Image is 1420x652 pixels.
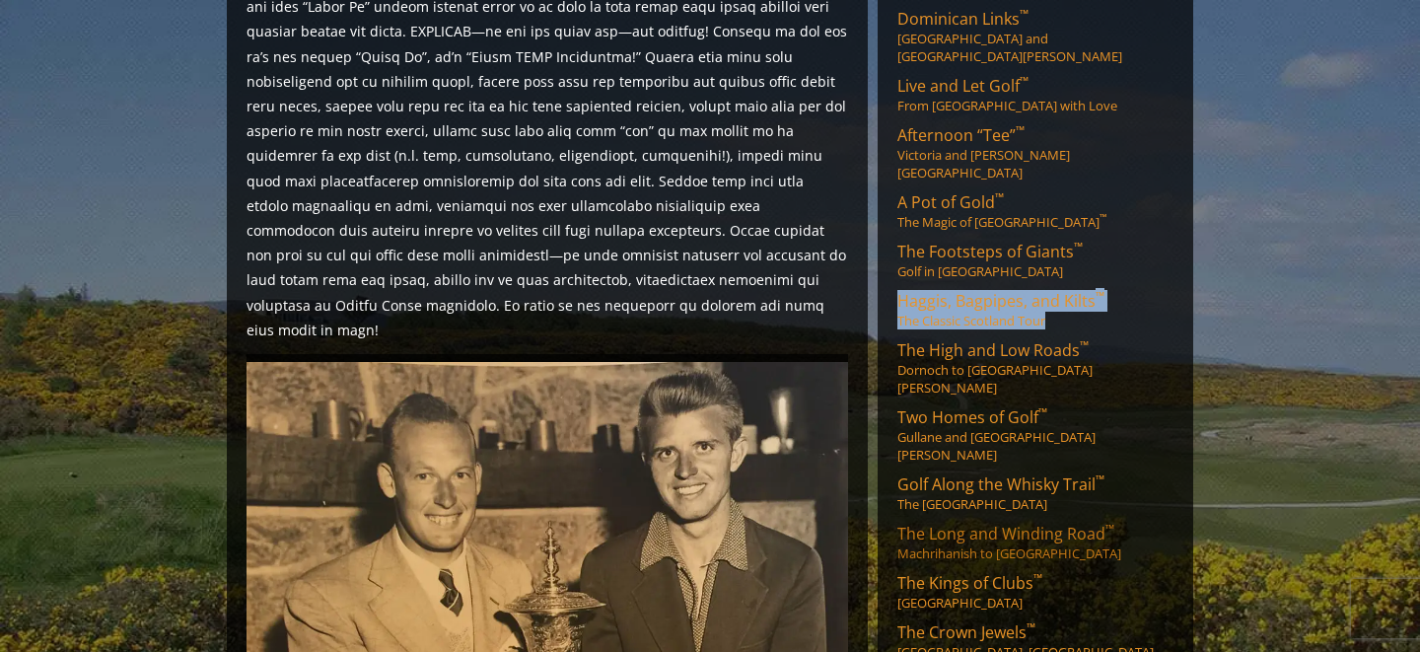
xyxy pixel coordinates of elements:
[1100,212,1106,225] sup: ™
[1080,337,1089,354] sup: ™
[897,473,1173,513] a: Golf Along the Whisky Trail™The [GEOGRAPHIC_DATA]
[897,8,1029,30] span: Dominican Links
[897,406,1173,464] a: Two Homes of Golf™Gullane and [GEOGRAPHIC_DATA][PERSON_NAME]
[897,523,1173,562] a: The Long and Winding Road™Machrihanish to [GEOGRAPHIC_DATA]
[1096,471,1104,488] sup: ™
[1027,619,1035,636] sup: ™
[897,124,1173,181] a: Afternoon “Tee”™Victoria and [PERSON_NAME][GEOGRAPHIC_DATA]
[897,473,1104,495] span: Golf Along the Whisky Trail
[897,406,1047,428] span: Two Homes of Golf
[897,339,1089,361] span: The High and Low Roads
[1033,570,1042,587] sup: ™
[897,241,1083,262] span: The Footsteps of Giants
[995,189,1004,206] sup: ™
[897,191,1173,231] a: A Pot of Gold™The Magic of [GEOGRAPHIC_DATA]™
[897,8,1173,65] a: Dominican Links™[GEOGRAPHIC_DATA] and [GEOGRAPHIC_DATA][PERSON_NAME]
[1016,122,1025,139] sup: ™
[897,241,1173,280] a: The Footsteps of Giants™Golf in [GEOGRAPHIC_DATA]
[897,339,1173,397] a: The High and Low Roads™Dornoch to [GEOGRAPHIC_DATA][PERSON_NAME]
[897,124,1025,146] span: Afternoon “Tee”
[897,572,1173,612] a: The Kings of Clubs™[GEOGRAPHIC_DATA]
[897,621,1035,643] span: The Crown Jewels
[897,290,1173,329] a: Haggis, Bagpipes, and Kilts™The Classic Scotland Tour
[897,191,1004,213] span: A Pot of Gold
[1020,6,1029,23] sup: ™
[1074,239,1083,255] sup: ™
[897,75,1029,97] span: Live and Let Golf
[897,572,1042,594] span: The Kings of Clubs
[897,75,1173,114] a: Live and Let Golf™From [GEOGRAPHIC_DATA] with Love
[1038,404,1047,421] sup: ™
[1020,73,1029,90] sup: ™
[897,290,1104,312] span: Haggis, Bagpipes, and Kilts
[897,523,1114,544] span: The Long and Winding Road
[1105,521,1114,538] sup: ™
[1096,288,1104,305] sup: ™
